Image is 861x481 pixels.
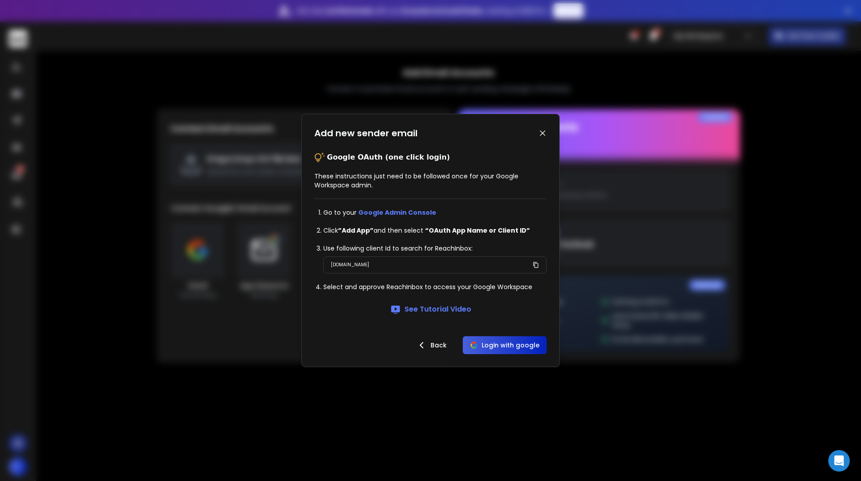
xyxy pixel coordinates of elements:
[409,336,454,354] button: Back
[314,152,325,163] img: tips
[323,226,547,235] li: Click and then select
[331,260,369,269] p: [DOMAIN_NAME]
[463,336,547,354] button: Login with google
[323,244,547,253] li: Use following client Id to search for ReachInbox:
[314,172,547,190] p: These instructions just need to be followed once for your Google Workspace admin.
[358,208,436,217] a: Google Admin Console
[338,226,374,235] strong: ”Add App”
[425,226,530,235] strong: “OAuth App Name or Client ID”
[390,304,471,315] a: See Tutorial Video
[327,152,450,163] p: Google OAuth (one click login)
[323,208,547,217] li: Go to your
[314,127,417,139] h1: Add new sender email
[323,282,547,291] li: Select and approve ReachInbox to access your Google Workspace
[828,450,850,472] div: Open Intercom Messenger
